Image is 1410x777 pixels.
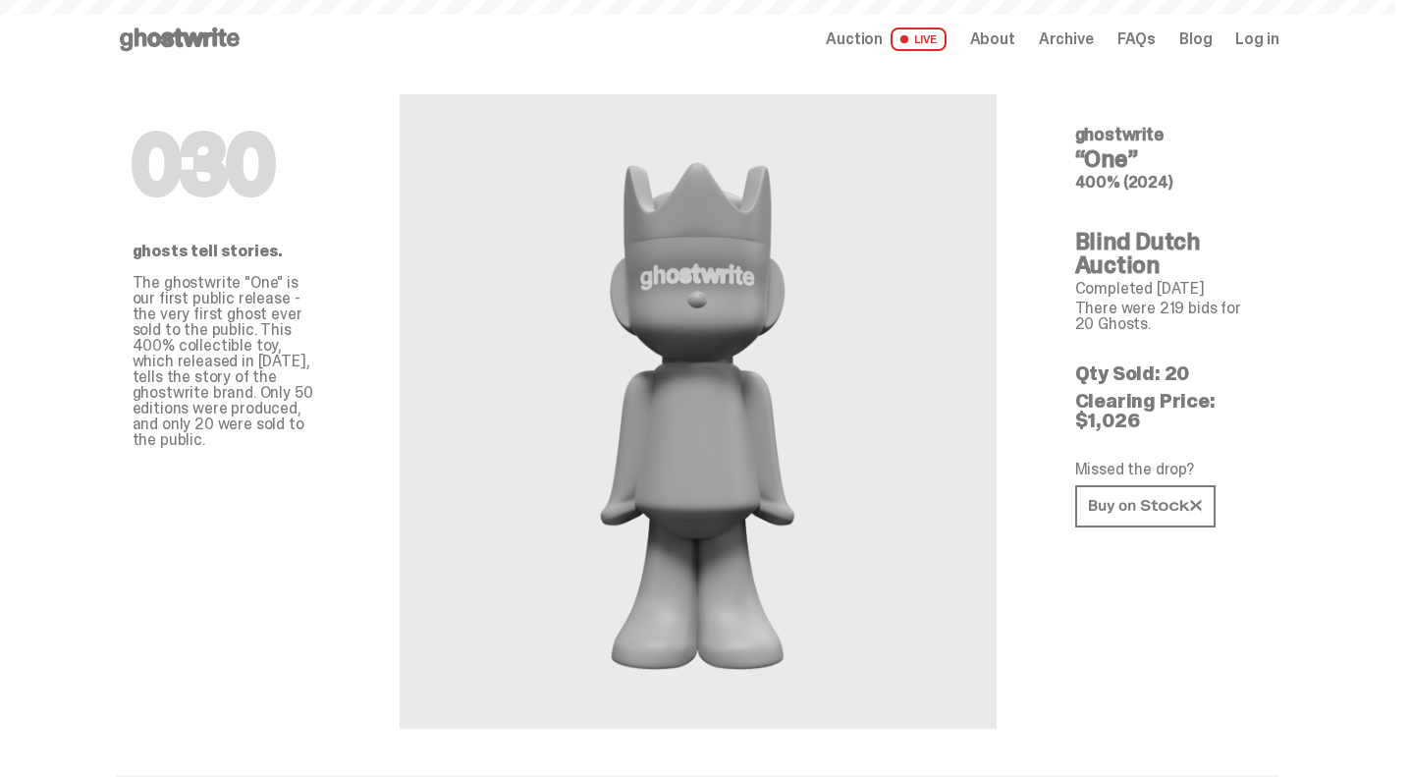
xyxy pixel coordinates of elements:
[1075,147,1264,171] h4: “One”
[1039,31,1094,47] a: Archive
[1075,281,1264,297] p: Completed [DATE]
[546,141,849,682] img: ghostwrite&ldquo;One&rdquo;
[1075,301,1264,332] p: There were 219 bids for 20 Ghosts.
[1117,31,1156,47] a: FAQs
[1075,462,1264,477] p: Missed the drop?
[133,126,321,204] h1: 030
[826,31,883,47] span: Auction
[1075,363,1264,383] p: Qty Sold: 20
[133,275,321,448] p: The ghostwrite "One" is our first public release - the very first ghost ever sold to the public. ...
[133,244,321,259] p: ghosts tell stories.
[891,28,947,51] span: LIVE
[1075,123,1164,146] span: ghostwrite
[970,31,1015,47] a: About
[1075,391,1264,430] p: Clearing Price: $1,026
[1075,172,1173,193] span: 400% (2024)
[1179,31,1212,47] a: Blog
[826,28,946,51] a: Auction LIVE
[1075,230,1264,277] h4: Blind Dutch Auction
[1235,31,1278,47] a: Log in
